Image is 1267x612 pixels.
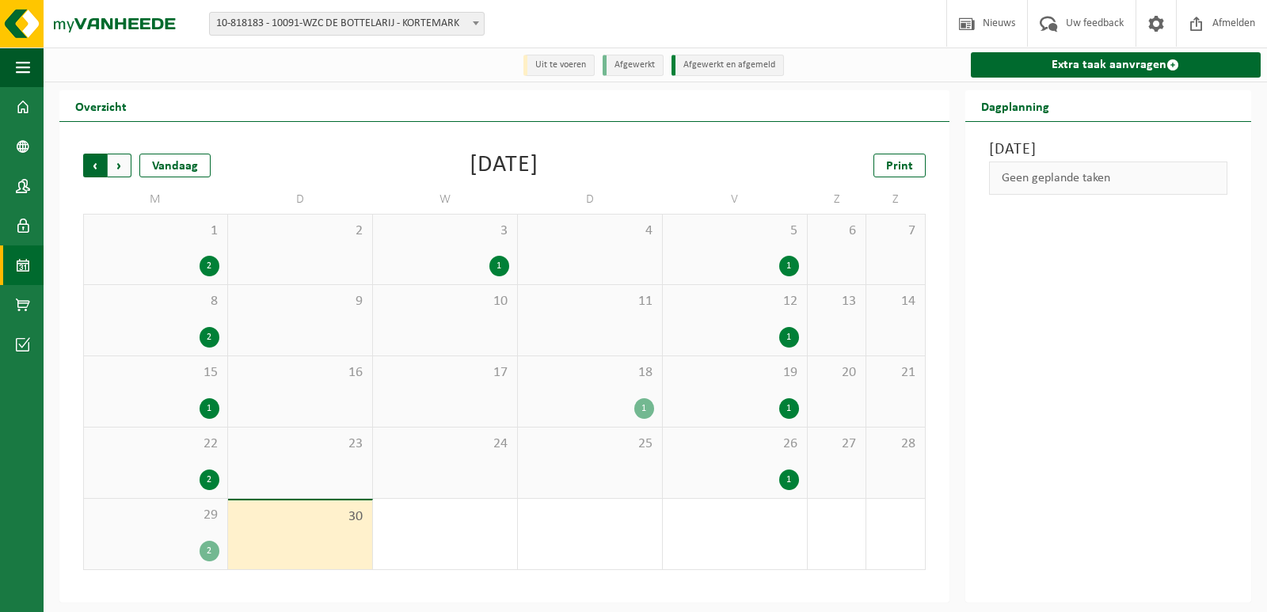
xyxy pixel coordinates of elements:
span: 12 [671,293,799,310]
span: 14 [874,293,917,310]
td: Z [866,185,926,214]
div: 1 [489,256,509,276]
span: 11 [526,293,654,310]
span: 30 [236,508,364,526]
span: 5 [671,222,799,240]
li: Afgewerkt en afgemeld [672,55,784,76]
td: W [373,185,518,214]
div: Geen geplande taken [989,162,1227,195]
span: 6 [816,222,858,240]
span: 9 [236,293,364,310]
h3: [DATE] [989,138,1227,162]
span: Print [886,160,913,173]
span: 15 [92,364,219,382]
span: 29 [92,507,219,524]
td: D [518,185,663,214]
div: [DATE] [470,154,538,177]
div: 1 [200,398,219,419]
span: 25 [526,435,654,453]
span: 26 [671,435,799,453]
td: D [228,185,373,214]
a: Print [873,154,926,177]
span: 10-818183 - 10091-WZC DE BOTTELARIJ - KORTEMARK [209,12,485,36]
span: 10-818183 - 10091-WZC DE BOTTELARIJ - KORTEMARK [210,13,484,35]
div: 2 [200,327,219,348]
span: 13 [816,293,858,310]
span: 4 [526,222,654,240]
div: 2 [200,256,219,276]
div: 1 [634,398,654,419]
span: 19 [671,364,799,382]
span: 16 [236,364,364,382]
td: V [663,185,808,214]
span: 1 [92,222,219,240]
span: Vorige [83,154,107,177]
div: 1 [779,469,799,490]
div: 1 [779,256,799,276]
li: Afgewerkt [603,55,664,76]
span: 23 [236,435,364,453]
span: 18 [526,364,654,382]
span: 20 [816,364,858,382]
span: 22 [92,435,219,453]
div: Vandaag [139,154,211,177]
a: Extra taak aanvragen [971,52,1261,78]
span: 17 [381,364,509,382]
span: 24 [381,435,509,453]
div: 2 [200,469,219,490]
span: 2 [236,222,364,240]
td: Z [808,185,866,214]
li: Uit te voeren [523,55,595,76]
span: 7 [874,222,917,240]
span: 28 [874,435,917,453]
span: 3 [381,222,509,240]
div: 1 [779,327,799,348]
span: Volgende [108,154,131,177]
span: 10 [381,293,509,310]
div: 1 [779,398,799,419]
span: 21 [874,364,917,382]
td: M [83,185,228,214]
h2: Overzicht [59,90,143,121]
h2: Dagplanning [965,90,1065,121]
span: 27 [816,435,858,453]
span: 8 [92,293,219,310]
div: 2 [200,541,219,561]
